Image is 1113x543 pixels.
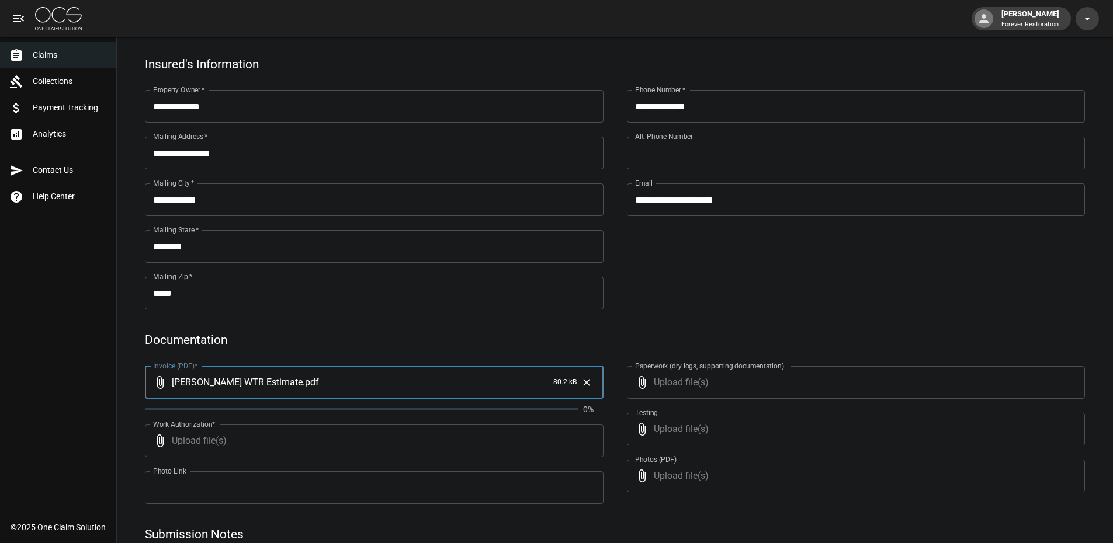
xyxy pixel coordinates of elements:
div: [PERSON_NAME] [997,8,1064,29]
span: 80.2 kB [553,377,577,388]
span: Upload file(s) [654,366,1054,399]
span: . pdf [303,375,319,389]
span: [PERSON_NAME] WTR Estimate [172,375,303,389]
span: Analytics [33,128,107,140]
div: © 2025 One Claim Solution [11,521,106,533]
label: Photos (PDF) [635,454,677,464]
label: Alt. Phone Number [635,131,693,141]
label: Mailing Address [153,131,207,141]
label: Paperwork (dry logs, supporting documentation) [635,361,784,371]
span: Contact Us [33,164,107,176]
label: Mailing Zip [153,271,193,281]
span: Upload file(s) [654,460,1054,492]
label: Work Authorization* [153,419,216,429]
p: 0% [583,403,604,415]
span: Payment Tracking [33,102,107,114]
label: Photo Link [153,466,186,476]
label: Phone Number [635,85,685,95]
button: open drawer [7,7,30,30]
button: Clear [578,374,595,391]
span: Upload file(s) [654,413,1054,445]
label: Mailing City [153,178,195,188]
span: Collections [33,75,107,88]
img: ocs-logo-white-transparent.png [35,7,82,30]
label: Property Owner [153,85,205,95]
label: Email [635,178,653,188]
span: Claims [33,49,107,61]
span: Upload file(s) [172,424,572,457]
p: Forever Restoration [1001,20,1059,30]
label: Invoice (PDF)* [153,361,198,371]
span: Help Center [33,190,107,203]
label: Testing [635,408,658,417]
label: Mailing State [153,225,199,235]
